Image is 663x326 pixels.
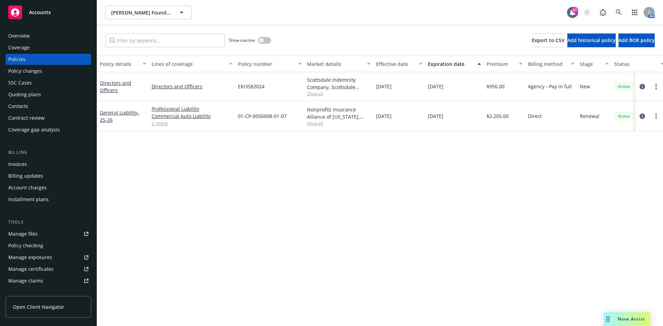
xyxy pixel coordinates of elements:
div: Policy number [238,60,294,68]
div: Manage claims [8,275,43,286]
button: Billing method [525,56,577,72]
a: Contract review [6,112,91,124]
div: Overview [8,30,30,41]
div: Nonprofits Insurance Alliance of [US_STATE], Inc., Nonprofits Insurance Alliance of [US_STATE], I... [307,106,371,120]
div: Billing method [528,60,567,68]
span: EKI3582024 [238,83,265,90]
a: Manage BORs [6,287,91,298]
button: [PERSON_NAME] Foundation [105,6,192,19]
button: Premium [484,56,525,72]
div: Expiration date [428,60,473,68]
a: Policy changes [6,66,91,77]
div: 87 [572,7,578,13]
a: Contacts [6,101,91,112]
span: New [580,83,590,90]
div: Policies [8,54,26,65]
div: Stage [580,60,601,68]
div: Policy checking [8,240,43,251]
input: Filter by keyword... [105,33,225,47]
a: Accounts [6,3,91,22]
span: Add BOR policy [618,37,655,43]
a: Manage claims [6,275,91,286]
a: Manage files [6,228,91,239]
span: Active [617,83,631,90]
a: Overview [6,30,91,41]
div: Lines of coverage [152,60,225,68]
div: Manage certificates [8,264,54,275]
a: Coverage gap analysis [6,124,91,135]
button: Stage [577,56,612,72]
div: Policy changes [8,66,42,77]
span: Renewal [580,112,599,120]
a: more [652,82,660,91]
span: - 25-26 [100,109,139,123]
a: Search [612,6,626,19]
a: circleInformation [638,82,646,91]
a: Directors and Officers [100,80,131,93]
div: Invoices [8,159,27,170]
span: $956.00 [487,83,505,90]
div: Contacts [8,101,28,112]
span: Show inactive [229,37,255,43]
div: Effective date [376,60,415,68]
a: General Liability [100,109,139,123]
div: Installment plans [8,194,49,205]
span: Show all [307,91,371,97]
div: Policy details [100,60,138,68]
button: Policy details [97,56,149,72]
a: Commercial Auto Liability [152,112,232,120]
a: Start snowing [580,6,594,19]
span: Direct [528,112,542,120]
span: 01-CP-0056908-01-07 [238,112,287,120]
a: Switch app [628,6,642,19]
div: Billing [6,149,91,156]
a: Directors and Officers [152,83,232,90]
button: Nova Assist [604,312,651,326]
a: Policy checking [6,240,91,251]
span: Add historical policy [567,37,616,43]
span: [DATE] [376,83,392,90]
a: more [652,112,660,120]
a: Manage certificates [6,264,91,275]
span: Export to CSV [532,37,565,43]
button: Lines of coverage [149,56,235,72]
span: Agency - Pay in full [528,83,572,90]
span: [DATE] [376,112,392,120]
a: circleInformation [638,112,646,120]
div: SSC Cases [8,77,32,88]
span: [DATE] [428,112,443,120]
div: Market details [307,60,363,68]
a: Coverage [6,42,91,53]
div: Scottsdale Indemnity Company, Scottsdale Insurance Company (Nationwide), CRC Group [307,76,371,91]
div: Tools [6,219,91,226]
div: Manage files [8,228,38,239]
a: Quoting plans [6,89,91,100]
a: Report a Bug [596,6,610,19]
div: Manage BORs [8,287,41,298]
div: Status [614,60,656,68]
span: $2,205.00 [487,112,509,120]
div: Billing updates [8,170,43,181]
a: Professional Liability [152,105,232,112]
span: Nova Assist [618,316,645,322]
div: Manage exposures [8,252,52,263]
div: Coverage [8,42,30,53]
a: Invoices [6,159,91,170]
a: 2 more [152,120,232,127]
button: Expiration date [425,56,484,72]
div: Drag to move [604,312,612,326]
div: Contract review [8,112,45,124]
button: Market details [304,56,373,72]
a: SSC Cases [6,77,91,88]
button: Policy number [235,56,304,72]
div: Quoting plans [8,89,41,100]
a: Billing updates [6,170,91,181]
a: Manage exposures [6,252,91,263]
div: Account charges [8,182,47,193]
button: Effective date [373,56,425,72]
span: Show all [307,120,371,126]
button: Add BOR policy [618,33,655,47]
div: Coverage gap analysis [8,124,60,135]
a: Account charges [6,182,91,193]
